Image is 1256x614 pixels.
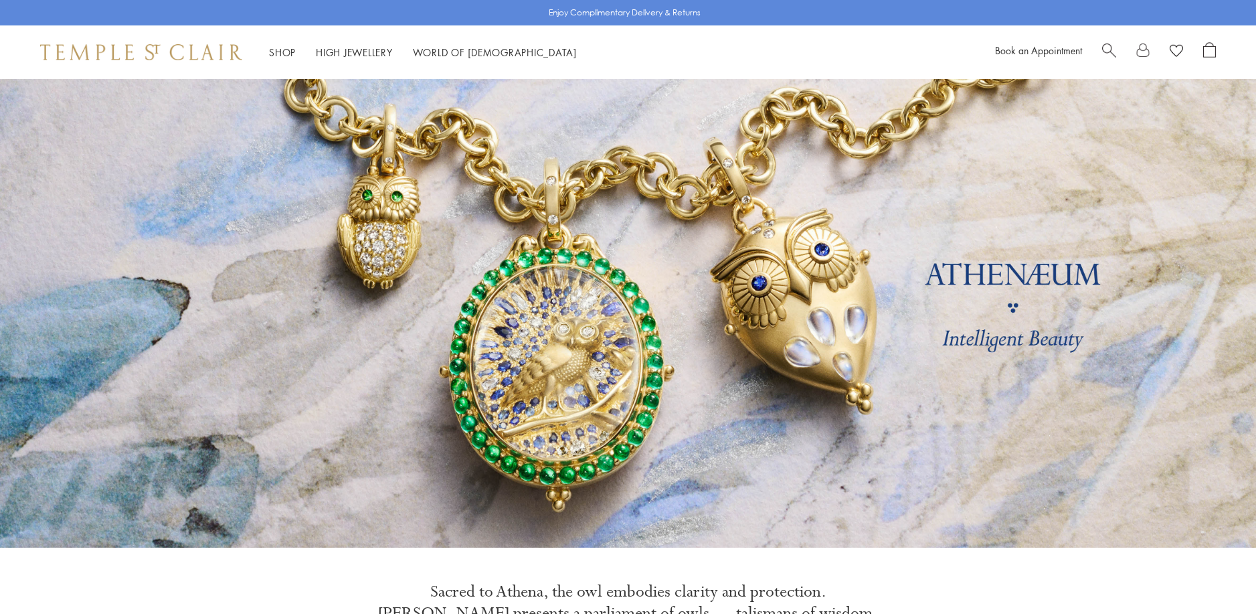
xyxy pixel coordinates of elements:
[1203,42,1216,62] a: Open Shopping Bag
[316,46,393,59] a: High JewelleryHigh Jewellery
[269,46,296,59] a: ShopShop
[549,6,701,19] p: Enjoy Complimentary Delivery & Returns
[1102,42,1116,62] a: Search
[269,44,577,61] nav: Main navigation
[1170,42,1183,62] a: View Wishlist
[40,44,242,60] img: Temple St. Clair
[413,46,577,59] a: World of [DEMOGRAPHIC_DATA]World of [DEMOGRAPHIC_DATA]
[995,44,1082,57] a: Book an Appointment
